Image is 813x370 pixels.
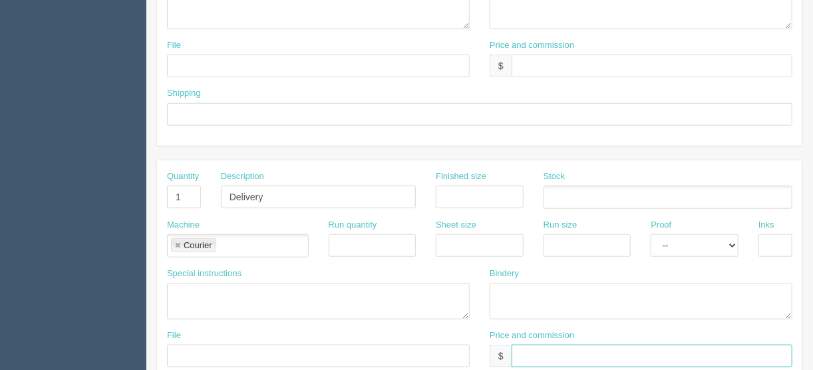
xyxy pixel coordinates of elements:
[167,170,199,183] label: Quantity
[490,55,512,77] div: $
[167,268,242,280] label: Special instructions
[544,219,577,232] label: Run size
[490,329,574,342] label: Price and commission
[167,329,181,342] label: File
[167,39,181,52] label: File
[651,219,671,232] label: Proof
[184,241,212,250] div: Courier
[490,39,574,52] label: Price and commission
[758,219,774,232] label: Inks
[436,170,486,183] label: Finished size
[544,170,566,183] label: Stock
[167,87,201,100] label: Shipping
[329,219,377,232] label: Run quantity
[490,345,512,367] div: $
[221,170,264,183] label: Description
[167,219,200,232] label: Machine
[490,268,519,280] label: Bindery
[436,219,476,232] label: Sheet size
